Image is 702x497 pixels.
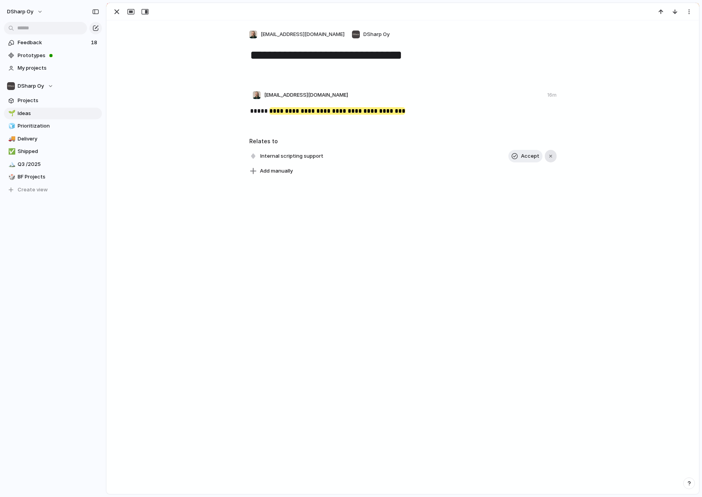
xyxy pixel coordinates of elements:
[521,152,539,160] span: Accept
[4,50,102,61] a: Prototypes
[261,31,345,38] span: [EMAIL_ADDRESS][DOMAIN_NAME]
[8,147,14,156] div: ✅
[7,160,15,168] button: 🏔️
[8,173,14,182] div: 🎲
[18,110,99,117] span: Ideas
[4,80,102,92] button: DSharp Oy
[18,135,99,143] span: Delivery
[7,173,15,181] button: 🎲
[8,134,14,143] div: 🚚
[4,108,102,119] a: 🌱Ideas
[4,5,47,18] button: DSharp Oy
[258,151,326,162] span: Internal scripting support
[247,28,346,41] button: [EMAIL_ADDRESS][DOMAIN_NAME]
[4,171,102,183] a: 🎲BF Projects
[4,184,102,196] button: Create view
[7,148,15,155] button: ✅
[18,64,99,72] span: My projects
[18,173,99,181] span: BF Projects
[4,133,102,145] a: 🚚Delivery
[4,120,102,132] a: 🧊Prioritization
[7,110,15,117] button: 🌱
[18,148,99,155] span: Shipped
[247,166,296,176] button: Add manually
[18,82,44,90] span: DSharp Oy
[4,37,102,49] a: Feedback18
[7,8,33,16] span: DSharp Oy
[18,52,99,59] span: Prototypes
[18,122,99,130] span: Prioritization
[18,186,48,194] span: Create view
[7,135,15,143] button: 🚚
[8,109,14,118] div: 🌱
[8,122,14,131] div: 🧊
[350,28,392,41] button: DSharp Oy
[18,39,89,47] span: Feedback
[4,146,102,157] a: ✅Shipped
[18,97,99,104] span: Projects
[7,122,15,130] button: 🧊
[18,160,99,168] span: Q3 /2025
[4,158,102,170] a: 🏔️Q3 /2025
[264,91,348,99] span: [EMAIL_ADDRESS][DOMAIN_NAME]
[508,150,542,162] button: Accept
[547,92,557,99] div: 16m
[260,167,293,175] span: Add manually
[4,62,102,74] a: My projects
[91,39,99,47] span: 18
[8,160,14,169] div: 🏔️
[249,137,557,145] h3: Relates to
[4,95,102,106] a: Projects
[363,31,390,38] span: DSharp Oy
